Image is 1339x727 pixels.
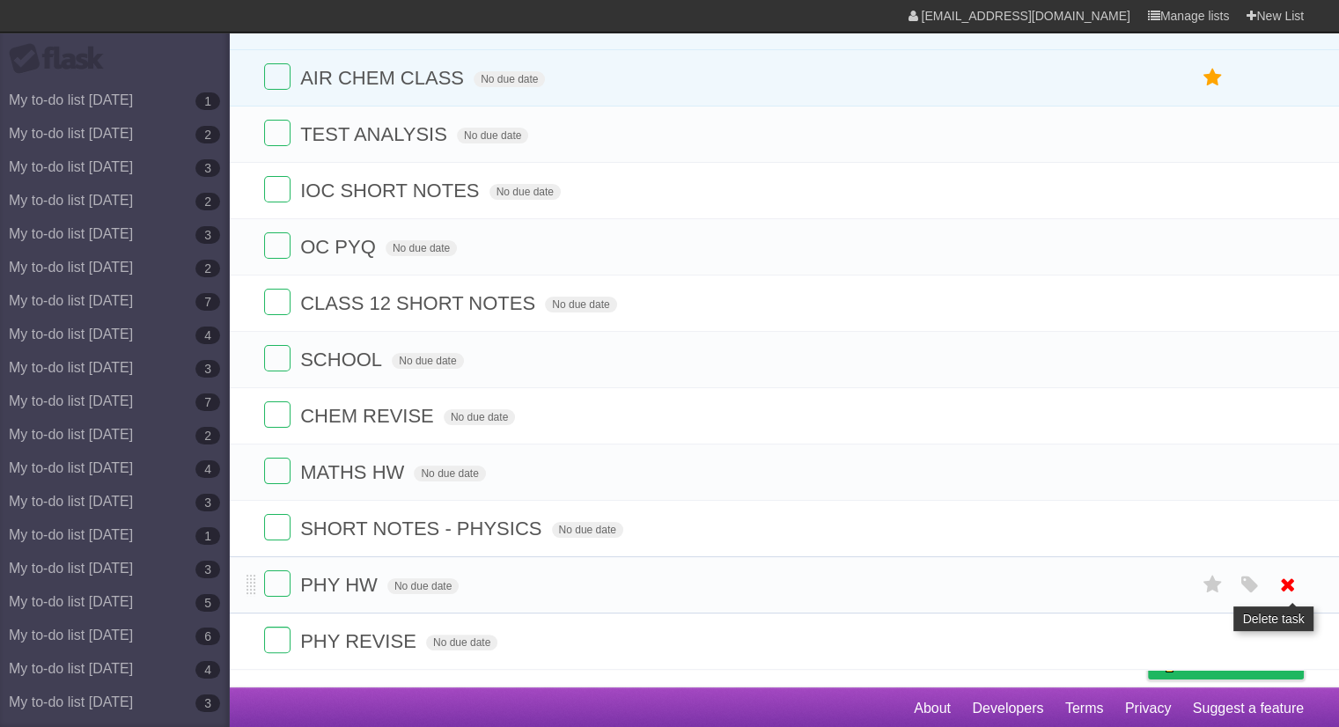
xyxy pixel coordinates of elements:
span: No due date [457,128,528,143]
label: Done [264,232,291,259]
div: Flask [9,43,114,75]
label: Star task [1196,570,1230,599]
b: 3 [195,159,220,177]
label: Done [264,345,291,371]
label: Done [264,458,291,484]
b: 3 [195,226,220,244]
a: Privacy [1125,692,1171,725]
b: 7 [195,293,220,311]
span: PHY HW [300,574,382,596]
label: Done [264,120,291,146]
a: Terms [1065,692,1104,725]
b: 5 [195,594,220,612]
b: 3 [195,360,220,378]
label: Done [264,570,291,597]
b: 4 [195,327,220,344]
span: CLASS 12 SHORT NOTES [300,292,540,314]
span: MATHS HW [300,461,408,483]
span: CHEM REVISE [300,405,438,427]
b: 2 [195,427,220,444]
span: No due date [387,578,459,594]
label: Done [264,63,291,90]
label: Done [264,514,291,540]
span: No due date [552,522,623,538]
span: No due date [474,71,545,87]
label: Star task [1196,63,1230,92]
span: No due date [489,184,561,200]
b: 2 [195,260,220,277]
a: Developers [972,692,1043,725]
b: 1 [195,527,220,545]
span: SHORT NOTES - PHYSICS [300,518,546,540]
b: 7 [195,393,220,411]
a: Suggest a feature [1193,692,1304,725]
span: No due date [444,409,515,425]
label: Done [264,627,291,653]
span: No due date [414,466,485,481]
label: Done [264,289,291,315]
a: About [914,692,951,725]
b: 3 [195,561,220,578]
span: Buy me a coffee [1185,648,1295,679]
span: No due date [545,297,616,312]
span: No due date [426,635,497,650]
label: Done [264,401,291,428]
b: 4 [195,460,220,478]
b: 2 [195,193,220,210]
b: 6 [195,628,220,645]
b: 1 [195,92,220,110]
b: 2 [195,126,220,143]
label: Done [264,176,291,202]
span: No due date [392,353,463,369]
span: AIR CHEM CLASS [300,67,468,89]
span: SCHOOL [300,349,386,371]
span: IOC SHORT NOTES [300,180,483,202]
span: PHY REVISE [300,630,421,652]
b: 4 [195,661,220,679]
b: 3 [195,494,220,511]
b: 3 [195,694,220,712]
span: No due date [386,240,457,256]
span: TEST ANALYSIS [300,123,452,145]
span: OC PYQ [300,236,380,258]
